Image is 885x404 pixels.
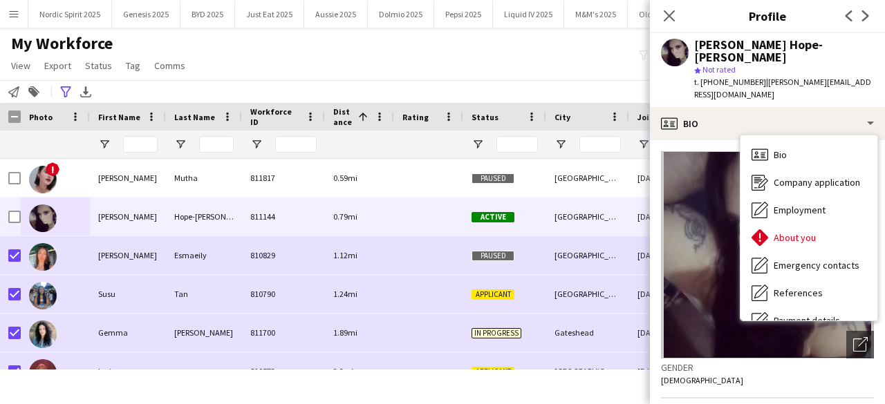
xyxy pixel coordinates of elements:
span: Photo [29,112,53,122]
h3: Profile [650,7,885,25]
span: Applicant [472,289,514,300]
button: Dolmio 2025 [368,1,434,28]
div: [PERSON_NAME] [90,236,166,274]
div: Hope-[PERSON_NAME] [166,198,242,235]
a: Tag [120,57,146,75]
button: BYD 2025 [180,1,235,28]
div: Payment details [740,307,877,334]
div: 810829 [242,236,325,274]
div: [GEOGRAPHIC_DATA] [546,198,629,235]
button: Aussie 2025 [304,1,368,28]
div: 811144 [242,198,325,235]
div: [PERSON_NAME] Hope-[PERSON_NAME] [694,39,874,64]
div: Esmaeily [166,236,242,274]
div: [PERSON_NAME] [90,159,166,197]
span: Export [44,59,71,72]
div: [DATE] [629,275,712,313]
div: Employment [740,196,877,224]
img: Holly Hope-Hume [29,204,57,232]
span: Not rated [702,64,736,75]
a: Comms [149,57,191,75]
div: [GEOGRAPHIC_DATA] [546,236,629,274]
a: Status [80,57,118,75]
span: 1.24mi [333,289,357,299]
span: 1.12mi [333,250,357,260]
div: [GEOGRAPHIC_DATA] [546,159,629,197]
button: Nordic Spirit 2025 [28,1,112,28]
div: Tan [166,275,242,313]
button: Open Filter Menu [472,138,484,151]
button: Old Spice 2025 [628,1,702,28]
button: Open Filter Menu [637,138,650,151]
button: Open Filter Menu [98,138,111,151]
span: Company application [774,176,860,189]
span: Distance [333,106,353,127]
div: [GEOGRAPHIC_DATA] [546,352,629,390]
span: Status [85,59,112,72]
div: [DATE] [629,198,712,235]
span: 0.59mi [333,173,357,183]
div: [DATE] [629,236,712,274]
div: References [740,279,877,307]
div: 811817 [242,159,325,197]
span: In progress [472,328,521,338]
button: Open Filter Menu [250,138,263,151]
span: City [555,112,570,122]
div: [GEOGRAPHIC_DATA] [546,275,629,313]
img: Crew avatar or photo [661,151,874,358]
div: Gemma [90,314,166,352]
span: Rating [402,112,429,122]
button: Just Eat 2025 [235,1,304,28]
span: About you [774,231,816,244]
span: First Name [98,112,140,122]
app-action-btn: Advanced filters [57,84,74,100]
a: View [6,57,36,75]
input: Workforce ID Filter Input [275,136,317,153]
span: Joined [637,112,664,122]
button: Genesis 2025 [112,1,180,28]
div: Bio [740,141,877,169]
span: ! [46,162,59,176]
span: Status [472,112,499,122]
app-action-btn: Add to tag [26,84,42,100]
img: Sonia Esmaeily [29,243,57,271]
div: [PERSON_NAME] [166,314,242,352]
div: 811700 [242,314,325,352]
span: Last Name [174,112,215,122]
span: My Workforce [11,33,113,54]
div: [DATE] [629,314,712,352]
h3: Gender [661,361,874,374]
div: Susu [90,275,166,313]
div: [DATE] [629,352,712,390]
input: Status Filter Input [496,136,538,153]
img: Gemma Richardson [29,320,57,348]
span: Employment [774,204,826,216]
span: Paused [472,251,514,261]
span: Bio [774,148,787,161]
app-action-btn: Export XLSX [77,84,94,100]
img: Susu Tan [29,282,57,309]
span: Payment details [774,314,840,327]
span: 2.2mi [333,366,353,376]
div: [DATE] [629,159,712,197]
span: References [774,287,823,299]
div: Emergency contacts [740,251,877,279]
div: spoors [166,352,242,390]
img: lacie spoors [29,359,57,387]
span: Active [472,212,514,222]
div: 810790 [242,275,325,313]
div: 810573 [242,352,325,390]
input: First Name Filter Input [123,136,158,153]
button: Open Filter Menu [174,138,187,151]
div: [PERSON_NAME] [90,198,166,235]
input: Last Name Filter Input [199,136,234,153]
div: Bio [650,107,885,140]
span: View [11,59,30,72]
input: City Filter Input [579,136,621,153]
span: Applicant [472,367,514,377]
a: Export [39,57,77,75]
div: lacie [90,352,166,390]
span: 0.79mi [333,211,357,222]
button: Liquid IV 2025 [493,1,564,28]
span: 1.89mi [333,327,357,338]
